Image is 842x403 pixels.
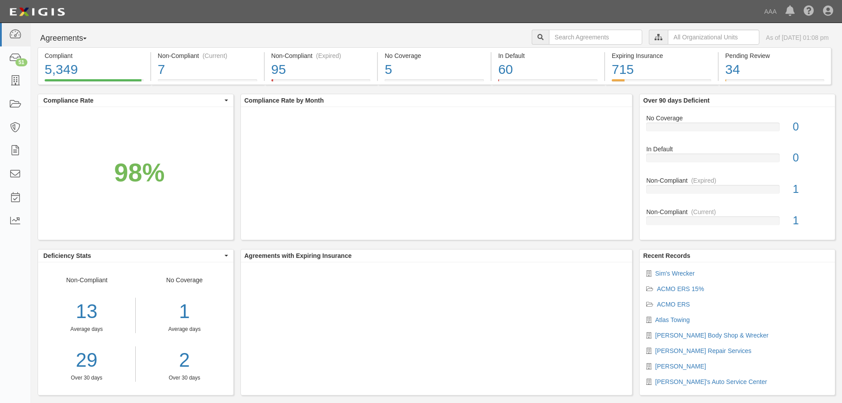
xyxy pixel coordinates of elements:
div: 95 [271,60,371,79]
div: (Current) [202,51,227,60]
a: Non-Compliant(Current)1 [646,207,828,232]
a: AAA [760,3,781,20]
a: In Default0 [646,145,828,176]
input: All Organizational Units [668,30,759,45]
div: 5 [385,60,484,79]
a: Non-Compliant(Current)7 [151,79,264,86]
div: No Coverage [385,51,484,60]
div: As of [DATE] 01:08 pm [766,33,829,42]
input: Search Agreements [549,30,642,45]
div: Expiring Insurance [612,51,711,60]
a: In Default60 [491,79,604,86]
div: 715 [612,60,711,79]
div: Non-Compliant [640,176,835,185]
b: Agreements with Expiring Insurance [244,252,352,259]
div: 0 [786,119,835,135]
div: Non-Compliant [38,276,136,382]
button: Deficiency Stats [38,249,233,262]
a: No Coverage0 [646,114,828,145]
a: Non-Compliant(Expired)1 [646,176,828,207]
a: Compliant5,349 [38,79,150,86]
a: ACMO ERS 15% [657,285,704,292]
a: [PERSON_NAME]'s Auto Service Center [655,378,767,385]
div: 7 [158,60,257,79]
div: No Coverage [640,114,835,123]
button: Agreements [38,30,104,47]
div: Average days [142,326,227,333]
div: Over 30 days [38,374,135,382]
div: 5,349 [45,60,144,79]
div: Pending Review [725,51,824,60]
div: (Current) [691,207,716,216]
a: Pending Review34 [719,79,831,86]
div: Over 30 days [142,374,227,382]
div: No Coverage [136,276,233,382]
div: Non-Compliant (Expired) [271,51,371,60]
span: Deficiency Stats [43,251,222,260]
div: 60 [498,60,598,79]
a: 2 [142,346,227,374]
div: 1 [786,213,835,229]
div: 13 [38,298,135,326]
a: 29 [38,346,135,374]
a: [PERSON_NAME] Repair Services [655,347,751,354]
a: [PERSON_NAME] Body Shop & Wrecker [655,332,769,339]
div: 98% [114,155,164,191]
div: Average days [38,326,135,333]
a: No Coverage5 [378,79,491,86]
div: 0 [786,150,835,166]
div: 51 [15,58,27,66]
div: 1 [786,181,835,197]
i: Help Center - Complianz [804,6,814,17]
b: Compliance Rate by Month [244,97,324,104]
div: Compliant [45,51,144,60]
img: logo-5460c22ac91f19d4615b14bd174203de0afe785f0fc80cf4dbbc73dc1793850b.png [7,4,68,20]
a: Sim's Wrecker [655,270,695,277]
div: In Default [498,51,598,60]
a: [PERSON_NAME] [655,363,706,370]
a: Expiring Insurance715 [605,79,718,86]
div: 34 [725,60,824,79]
b: Over 90 days Deficient [643,97,709,104]
div: (Expired) [691,176,716,185]
div: Non-Compliant [640,207,835,216]
b: Recent Records [643,252,690,259]
a: Atlas Towing [655,316,690,323]
div: (Expired) [316,51,341,60]
a: ACMO ERS [657,301,690,308]
div: In Default [640,145,835,154]
a: Non-Compliant(Expired)95 [265,79,377,86]
div: Non-Compliant (Current) [158,51,257,60]
button: Compliance Rate [38,94,233,107]
div: 1 [142,298,227,326]
span: Compliance Rate [43,96,222,105]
